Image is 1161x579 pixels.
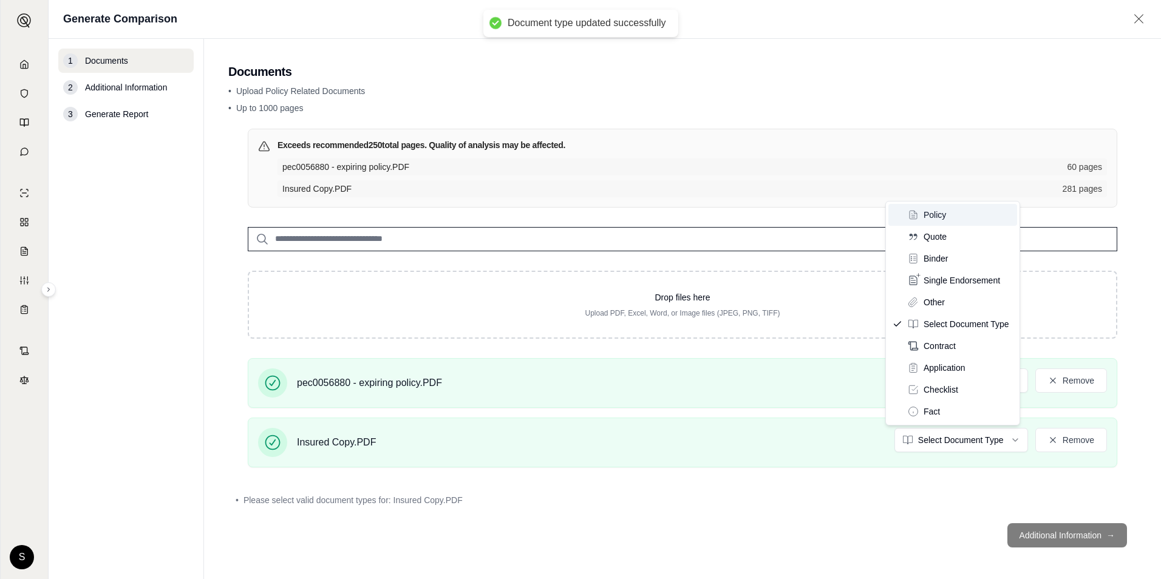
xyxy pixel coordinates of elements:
[924,340,956,352] span: Contract
[924,384,958,396] span: Checklist
[924,362,965,374] span: Application
[924,318,1009,330] span: Select Document Type
[924,209,946,221] span: Policy
[924,296,945,308] span: Other
[924,252,948,265] span: Binder
[924,405,940,418] span: Fact
[924,231,947,243] span: Quote
[924,274,1000,286] span: Single Endorsement
[508,17,666,30] div: Document type updated successfully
